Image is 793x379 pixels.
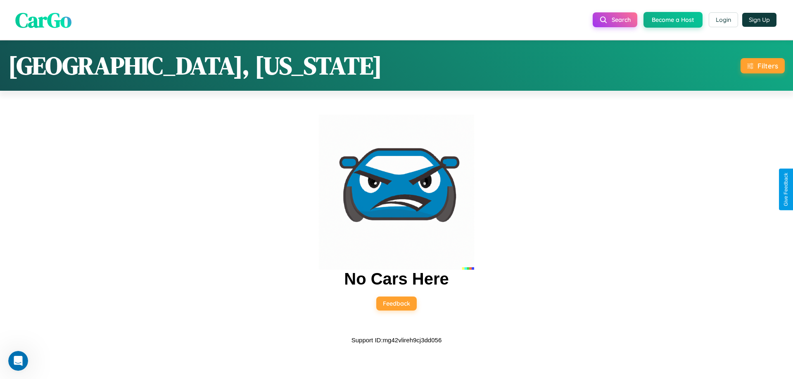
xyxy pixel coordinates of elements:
span: Search [612,16,631,24]
button: Become a Host [643,12,703,28]
iframe: Intercom live chat [8,351,28,371]
div: Give Feedback [783,173,789,206]
h2: No Cars Here [344,270,449,288]
button: Sign Up [742,13,776,27]
button: Filters [741,58,785,73]
img: car [319,115,474,270]
span: CarGo [15,5,71,34]
h1: [GEOGRAPHIC_DATA], [US_STATE] [8,49,382,82]
p: Support ID: mg42vlireh9cj3dd056 [351,334,442,346]
button: Search [593,12,637,27]
div: Filters [757,61,778,70]
button: Feedback [376,297,417,311]
button: Login [709,12,738,27]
